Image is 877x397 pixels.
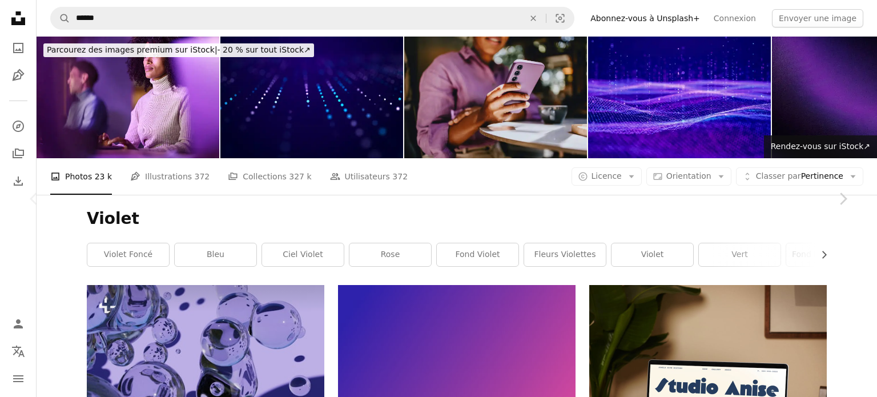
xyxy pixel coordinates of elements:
[612,243,693,266] a: violet
[47,45,218,54] span: Parcourez des images premium sur iStock |
[130,158,210,195] a: Illustrations 372
[572,167,642,186] button: Licence
[584,9,707,27] a: Abonnez-vous à Unsplash+
[808,144,877,254] a: Suivant
[546,7,574,29] button: Recherche de visuels
[756,171,843,182] span: Pertinence
[330,158,408,195] a: Utilisateurs 372
[786,243,868,266] a: fond d’écran violet
[437,243,518,266] a: fond violet
[771,142,870,151] span: Rendez-vous sur iStock ↗
[289,170,311,183] span: 327 k
[814,243,827,266] button: faire défiler la liste vers la droite
[7,312,30,335] a: Connexion / S’inscrire
[195,170,210,183] span: 372
[524,243,606,266] a: fleurs violettes
[50,7,574,30] form: Rechercher des visuels sur tout le site
[37,37,321,64] a: Parcourez des images premium sur iStock|- 20 % sur tout iStock↗
[7,64,30,87] a: Illustrations
[338,363,576,373] a: Dégradé de bleu à violet
[7,340,30,363] button: Langue
[7,142,30,165] a: Collections
[392,170,408,183] span: 372
[87,208,827,229] h1: Violet
[699,243,781,266] a: vert
[7,115,30,138] a: Explorer
[7,37,30,59] a: Photos
[87,347,324,357] a: un groupe de bulles flottant les unes sur les autres
[764,135,877,158] a: Rendez-vous sur iStock↗
[588,37,771,158] img: Flux de données futuriste avec des particules lumineuses Fond de technologie abstraite
[220,37,403,158] img: Abstract bright wave of glowing particles. The flow of musical sounds. Big data visualization. 3d...
[736,167,863,186] button: Classer parPertinence
[228,158,311,195] a: Collections 327 k
[521,7,546,29] button: Effacer
[349,243,431,266] a: rose
[43,43,314,57] div: - 20 % sur tout iStock ↗
[175,243,256,266] a: bleu
[707,9,763,27] a: Connexion
[262,243,344,266] a: ciel violet
[404,37,587,158] img: femme se relaxant avec smartphone dans un café confortable
[7,367,30,390] button: Menu
[51,7,70,29] button: Rechercher sur Unsplash
[87,243,169,266] a: violet foncé
[666,171,711,181] span: Orientation
[37,37,219,158] img: Black female programmer working on PC in the office.
[592,171,622,181] span: Licence
[772,9,863,27] button: Envoyer une image
[646,167,731,186] button: Orientation
[756,171,801,181] span: Classer par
